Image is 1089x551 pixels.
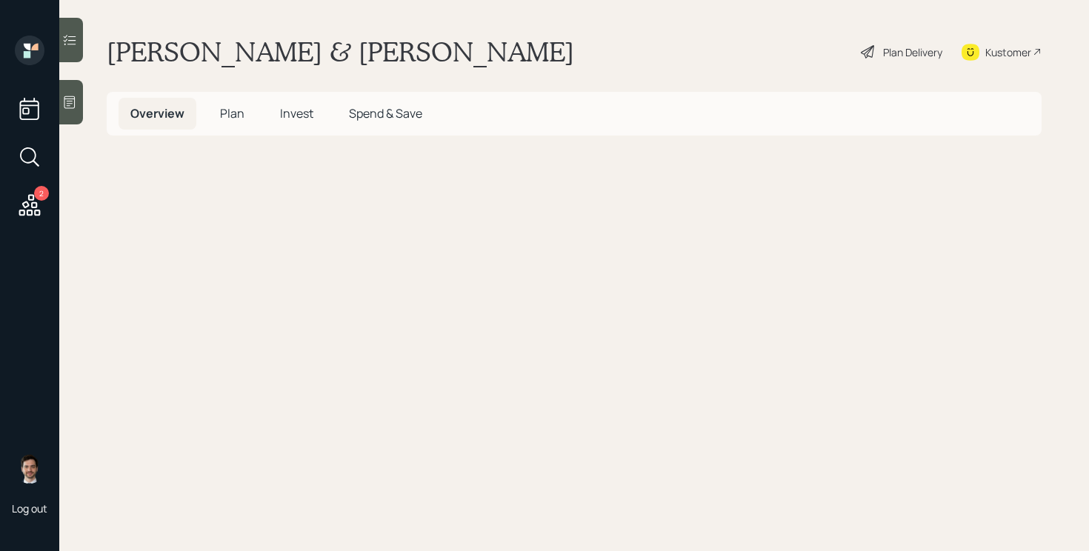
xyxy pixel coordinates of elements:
img: jonah-coleman-headshot.png [15,454,44,484]
h1: [PERSON_NAME] & [PERSON_NAME] [107,36,574,68]
div: Kustomer [985,44,1031,60]
div: Plan Delivery [883,44,942,60]
span: Spend & Save [349,105,422,121]
span: Overview [130,105,184,121]
span: Plan [220,105,244,121]
div: Log out [12,501,47,515]
span: Invest [280,105,313,121]
div: 2 [34,186,49,201]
